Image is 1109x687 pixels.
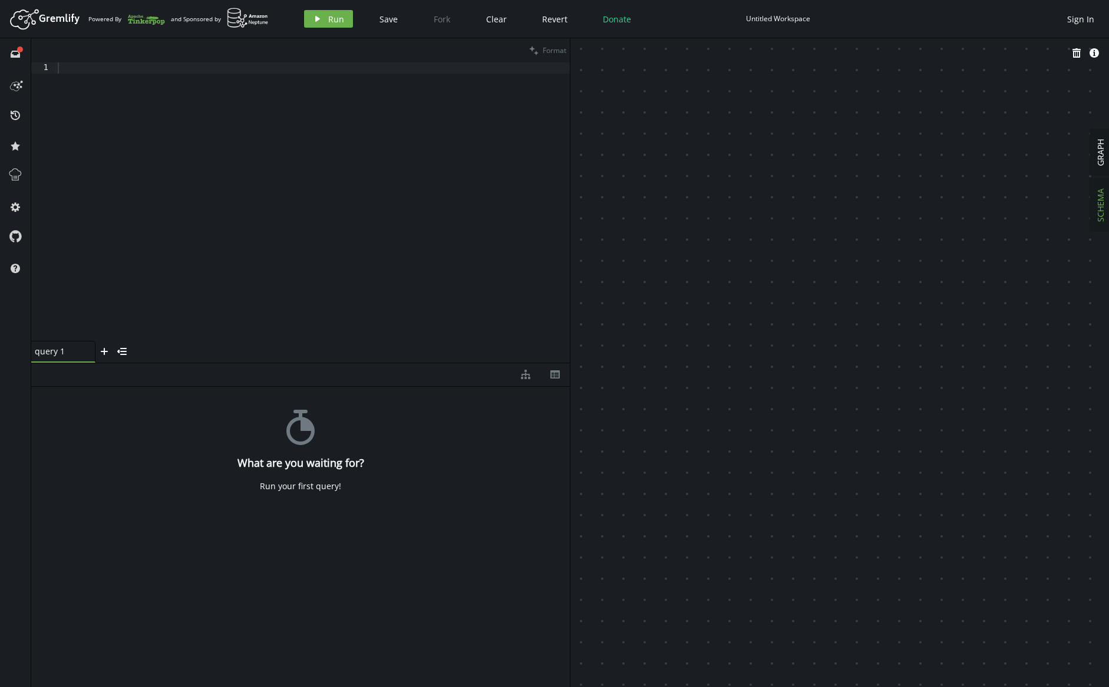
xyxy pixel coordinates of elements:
[1095,139,1106,166] span: GRAPH
[260,481,341,492] div: Run your first query!
[1067,14,1094,25] span: Sign In
[171,8,269,30] div: and Sponsored by
[379,14,398,25] span: Save
[371,10,407,28] button: Save
[88,9,165,29] div: Powered By
[35,346,82,357] span: query 1
[543,45,566,55] span: Format
[304,10,353,28] button: Run
[526,38,570,62] button: Format
[603,14,631,25] span: Donate
[31,62,56,74] div: 1
[227,8,269,28] img: AWS Neptune
[486,14,507,25] span: Clear
[237,457,364,469] h4: What are you waiting for?
[328,14,344,25] span: Run
[424,10,460,28] button: Fork
[533,10,576,28] button: Revert
[746,14,810,23] div: Untitled Workspace
[477,10,516,28] button: Clear
[542,14,567,25] span: Revert
[1061,10,1100,28] button: Sign In
[1095,188,1106,222] span: SCHEMA
[594,10,640,28] button: Donate
[434,14,450,25] span: Fork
